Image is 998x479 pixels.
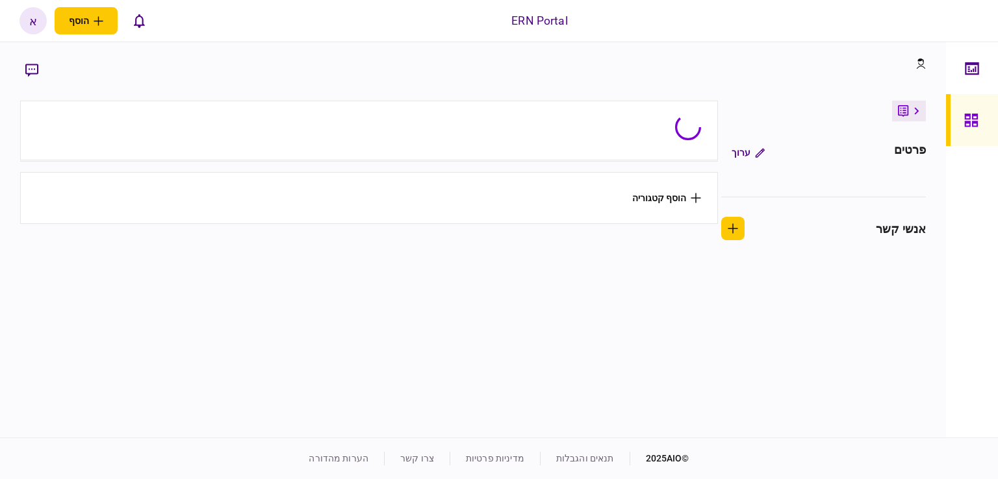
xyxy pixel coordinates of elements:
[19,7,47,34] button: א
[55,7,118,34] button: פתח תפריט להוספת לקוח
[309,453,368,463] a: הערות מהדורה
[630,452,689,465] div: © 2025 AIO
[556,453,614,463] a: תנאים והגבלות
[876,220,926,238] div: אנשי קשר
[511,12,567,29] div: ERN Portal
[721,141,775,164] button: ערוך
[894,141,927,164] div: פרטים
[125,7,153,34] button: פתח רשימת התראות
[632,193,701,203] button: הוסף קטגוריה
[400,453,434,463] a: צרו קשר
[466,453,524,463] a: מדיניות פרטיות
